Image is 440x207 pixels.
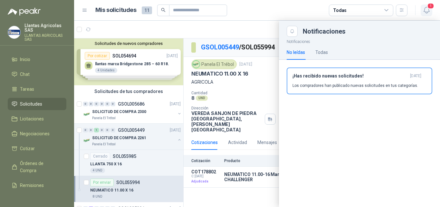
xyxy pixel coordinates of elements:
span: Solicitudes [20,100,42,108]
button: 1 [421,5,432,16]
span: [DATE] [410,73,421,79]
span: search [161,8,166,12]
p: Notificaciones [279,37,440,45]
button: ¡Has recibido nuevas solicitudes![DATE] Los compradores han publicado nuevas solicitudes en tus c... [287,67,432,94]
span: Negociaciones [20,130,50,137]
span: 1 [427,3,434,9]
a: Chat [8,68,66,80]
a: Órdenes de Compra [8,157,66,177]
a: Inicio [8,53,66,66]
a: Remisiones [8,179,66,191]
span: Chat [20,71,30,78]
h3: ¡Has recibido nuevas solicitudes! [292,73,407,79]
img: Company Logo [8,26,20,38]
div: Notificaciones [303,28,432,35]
a: Negociaciones [8,128,66,140]
span: Remisiones [20,182,44,189]
button: Close [287,26,298,37]
h1: Mis solicitudes [95,5,137,15]
a: Cotizar [8,142,66,155]
img: Logo peakr [8,8,41,16]
span: Inicio [20,56,30,63]
a: Licitaciones [8,113,66,125]
span: Tareas [20,86,34,93]
div: Todas [333,7,347,14]
span: Cotizar [20,145,35,152]
span: 11 [142,6,152,14]
p: Los compradores han publicado nuevas solicitudes en tus categorías. [292,83,418,88]
a: Tareas [8,83,66,95]
a: Solicitudes [8,98,66,110]
span: Órdenes de Compra [20,160,60,174]
div: No leídas [287,49,305,56]
p: LLANTAS AGRICOLAS SAS [24,34,66,41]
div: Todas [315,49,328,56]
p: Llantas Agricolas SAS [24,23,66,32]
span: Licitaciones [20,115,44,122]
